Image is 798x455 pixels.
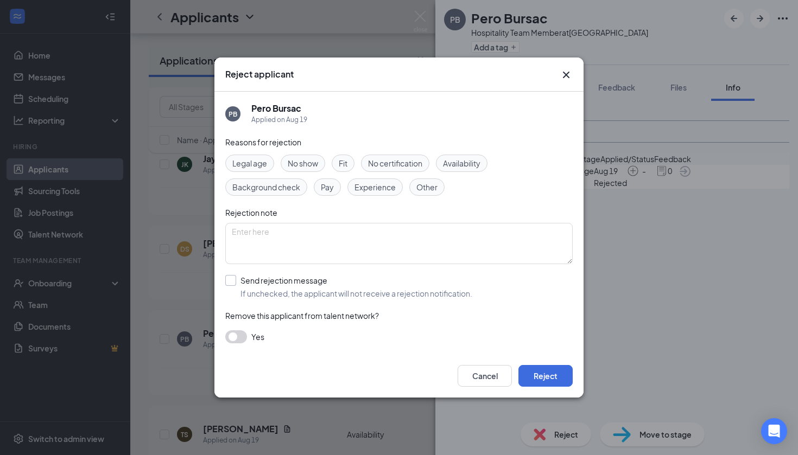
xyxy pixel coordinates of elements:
[232,181,300,193] span: Background check
[251,114,307,125] div: Applied on Aug 19
[560,68,573,81] svg: Cross
[458,365,512,387] button: Cancel
[225,137,301,147] span: Reasons for rejection
[354,181,396,193] span: Experience
[368,157,422,169] span: No certification
[288,157,318,169] span: No show
[761,418,787,444] div: Open Intercom Messenger
[416,181,438,193] span: Other
[443,157,480,169] span: Availability
[251,102,301,114] h5: Pero Bursac
[232,157,267,169] span: Legal age
[229,110,237,119] div: PB
[560,68,573,81] button: Close
[251,330,264,343] span: Yes
[225,68,294,80] h3: Reject applicant
[339,157,347,169] span: Fit
[225,311,379,321] span: Remove this applicant from talent network?
[225,208,277,217] span: Rejection note
[321,181,334,193] span: Pay
[518,365,573,387] button: Reject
